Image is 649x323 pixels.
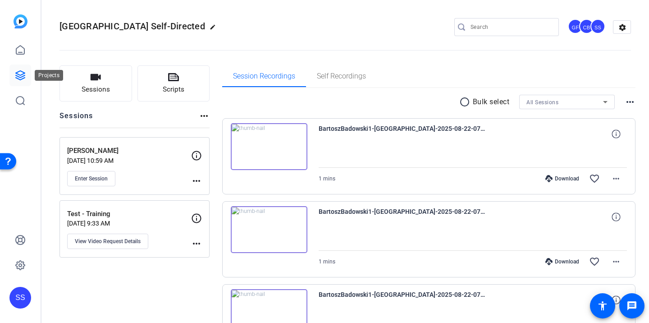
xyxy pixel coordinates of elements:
span: View Video Request Details [75,238,141,245]
div: Download [541,175,584,182]
mat-icon: message [626,300,637,311]
span: 1 mins [319,258,335,265]
mat-icon: favorite_border [589,256,600,267]
p: Test - Training [67,209,191,219]
span: Self Recordings [317,73,366,80]
div: SS [9,287,31,309]
span: Session Recordings [233,73,295,80]
span: 1 mins [319,175,335,182]
span: BartoszBadowski1-[GEOGRAPHIC_DATA]-2025-08-22-07-47-33-694-0 [319,206,485,228]
span: Sessions [82,84,110,95]
span: All Sessions [526,99,558,106]
div: Projects [35,70,63,81]
p: [PERSON_NAME] [67,146,191,156]
button: Sessions [59,65,132,102]
div: SS [590,19,605,34]
mat-icon: radio_button_unchecked [459,97,473,107]
span: [GEOGRAPHIC_DATA] Self-Directed [59,21,205,32]
mat-icon: edit [210,24,220,35]
span: Scripts [163,84,184,95]
div: Download [541,258,584,265]
button: View Video Request Details [67,234,148,249]
ngx-avatar: Corey Blake [579,19,595,35]
img: thumb-nail [231,123,307,170]
ngx-avatar: Gavin Feller [568,19,584,35]
span: BartoszBadowski1-[GEOGRAPHIC_DATA]-2025-08-22-07-43-56-046-0 [319,289,485,311]
mat-icon: more_horiz [625,97,635,107]
mat-icon: more_horiz [191,175,202,186]
p: [DATE] 10:59 AM [67,157,191,164]
mat-icon: more_horiz [611,173,622,184]
mat-icon: more_horiz [611,256,622,267]
img: blue-gradient.svg [14,14,27,28]
mat-icon: more_horiz [199,111,210,121]
div: GF [568,19,583,34]
button: Enter Session [67,171,115,186]
mat-icon: settings [613,21,631,34]
ngx-avatar: Sam Suzuki [590,19,606,35]
p: Bulk select [473,97,510,107]
mat-icon: more_horiz [191,238,202,249]
mat-icon: accessibility [597,300,608,311]
button: Scripts [137,65,210,102]
input: Search [471,22,552,32]
p: [DATE] 9:33 AM [67,220,191,227]
img: thumb-nail [231,206,307,253]
mat-icon: favorite_border [589,173,600,184]
span: BartoszBadowski1-[GEOGRAPHIC_DATA]-2025-08-22-07-49-58-510-0 [319,123,485,145]
span: Enter Session [75,175,108,182]
div: CB [579,19,594,34]
h2: Sessions [59,111,93,128]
